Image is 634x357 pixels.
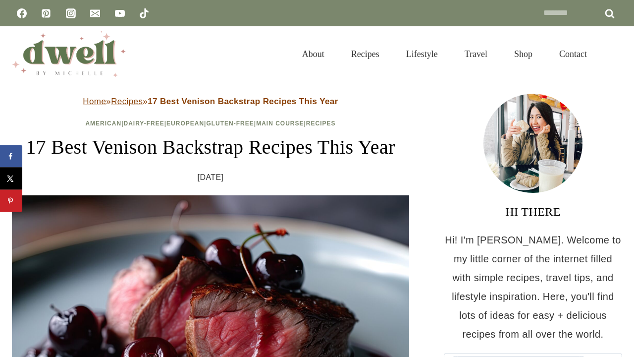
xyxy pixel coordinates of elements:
a: European [166,120,204,127]
span: | | | | | [85,120,335,127]
a: American [85,120,121,127]
a: Shop [501,37,546,71]
button: View Search Form [605,46,622,62]
a: About [289,37,338,71]
a: Recipes [111,97,143,106]
a: Home [83,97,106,106]
a: Dairy-Free [123,120,164,127]
a: Instagram [61,3,81,23]
nav: Primary Navigation [289,37,600,71]
time: [DATE] [198,170,224,185]
a: Travel [451,37,501,71]
a: TikTok [134,3,154,23]
a: Contact [546,37,600,71]
img: DWELL by michelle [12,31,126,77]
h3: HI THERE [444,203,622,221]
h1: 17 Best Venison Backstrap Recipes This Year [12,132,409,162]
a: Email [85,3,105,23]
strong: 17 Best Venison Backstrap Recipes This Year [148,97,338,106]
span: » » [83,97,338,106]
a: Recipes [338,37,393,71]
a: Lifestyle [393,37,451,71]
a: Gluten-Free [206,120,254,127]
p: Hi! I'm [PERSON_NAME]. Welcome to my little corner of the internet filled with simple recipes, tr... [444,231,622,344]
a: Main Course [256,120,304,127]
a: YouTube [110,3,130,23]
a: Recipes [306,120,336,127]
a: Pinterest [36,3,56,23]
a: Facebook [12,3,32,23]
